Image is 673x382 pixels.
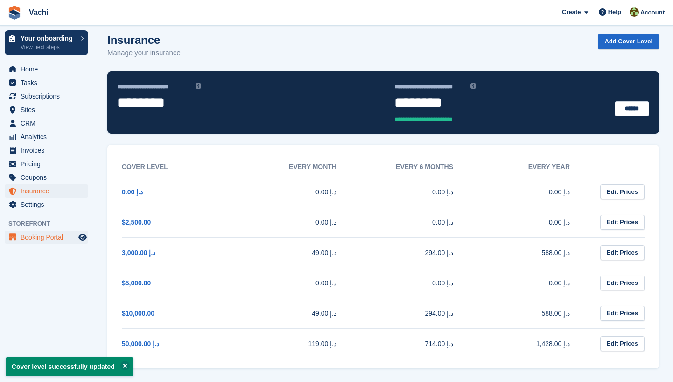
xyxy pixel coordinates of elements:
td: 49.00 د.إ [238,298,355,328]
a: Your onboarding View next steps [5,30,88,55]
a: menu [5,76,88,89]
p: Manage your insurance [107,48,181,58]
td: 0.00 د.إ [355,207,472,237]
td: 0.00 د.إ [472,177,589,207]
td: 588.00 د.إ [472,298,589,328]
td: 294.00 د.إ [355,237,472,268]
span: Pricing [21,157,77,170]
td: 588.00 د.إ [472,237,589,268]
a: 0.00 د.إ [122,188,143,196]
a: menu [5,198,88,211]
td: 0.00 د.إ [355,177,472,207]
span: Analytics [21,130,77,143]
a: menu [5,144,88,157]
a: menu [5,63,88,76]
a: menu [5,90,88,103]
a: Edit Prices [600,184,645,200]
td: 714.00 د.إ [355,328,472,359]
td: 1,428.00 د.إ [472,328,589,359]
span: Home [21,63,77,76]
span: Coupons [21,171,77,184]
a: Preview store [77,232,88,243]
td: 0.00 د.إ [238,177,355,207]
img: stora-icon-8386f47178a22dfd0bd8f6a31ec36ba5ce8667c1dd55bd0f319d3a0aa187defe.svg [7,6,21,20]
td: 0.00 د.إ [355,268,472,298]
td: 0.00 د.إ [472,268,589,298]
th: Every month [238,157,355,177]
a: 50,000.00 د.إ [122,340,159,347]
span: CRM [21,117,77,130]
a: menu [5,231,88,244]
span: Tasks [21,76,77,89]
span: Create [562,7,581,17]
td: 0.00 د.إ [238,268,355,298]
th: Every 6 months [355,157,472,177]
span: Help [608,7,621,17]
img: Anete Gre [630,7,639,17]
td: 294.00 د.إ [355,298,472,328]
a: Edit Prices [600,276,645,291]
a: $10,000.00 [122,310,154,317]
th: Every year [472,157,589,177]
a: Edit Prices [600,245,645,261]
a: $2,500.00 [122,219,151,226]
span: Sites [21,103,77,116]
a: menu [5,184,88,198]
a: Vachi [25,5,52,20]
span: Insurance [21,184,77,198]
a: Edit Prices [600,336,645,352]
td: 0.00 د.إ [238,207,355,237]
a: menu [5,157,88,170]
a: Edit Prices [600,306,645,321]
a: Edit Prices [600,215,645,230]
a: menu [5,130,88,143]
span: Booking Portal [21,231,77,244]
th: Cover Level [122,157,238,177]
td: 49.00 د.إ [238,237,355,268]
span: Subscriptions [21,90,77,103]
span: Settings [21,198,77,211]
a: 3,000.00 د.إ [122,249,155,256]
p: Your onboarding [21,35,76,42]
a: menu [5,103,88,116]
a: menu [5,117,88,130]
a: menu [5,171,88,184]
span: Account [640,8,665,17]
p: View next steps [21,43,76,51]
img: icon-info-grey-7440780725fd019a000dd9b08b2336e03edf1995a4989e88bcd33f0948082b44.svg [196,83,201,89]
td: 119.00 د.إ [238,328,355,359]
img: icon-info-grey-7440780725fd019a000dd9b08b2336e03edf1995a4989e88bcd33f0948082b44.svg [470,83,476,89]
td: 0.00 د.إ [472,207,589,237]
a: Add Cover Level [598,34,659,49]
h1: Insurance [107,34,181,46]
a: $5,000.00 [122,279,151,287]
span: Invoices [21,144,77,157]
span: Storefront [8,219,93,228]
p: Cover level successfully updated [6,357,133,376]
